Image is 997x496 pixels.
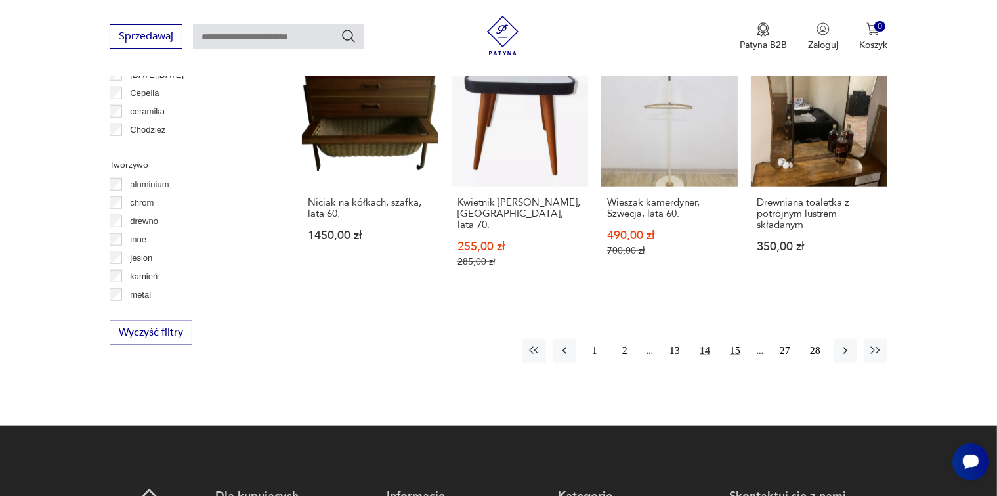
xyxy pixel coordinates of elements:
[130,269,158,284] p: kamień
[751,50,887,293] a: Drewniana toaletka z potrójnym lustrem składanymDrewniana toaletka z potrójnym lustrem składanym3...
[663,339,687,363] button: 13
[740,39,787,51] p: Patyna B2B
[130,196,154,210] p: chrom
[452,50,588,293] a: SaleKwietnik patyczak, Niemcy, lata 70.Kwietnik [PERSON_NAME], [GEOGRAPHIC_DATA], lata 70.255,00 ...
[866,22,880,35] img: Ikona koszyka
[110,33,182,42] a: Sprzedawaj
[130,177,169,192] p: aluminium
[130,214,158,229] p: drewno
[457,241,582,252] p: 255,00 zł
[613,339,637,363] button: 2
[130,288,151,302] p: metal
[130,251,152,265] p: jesion
[457,256,582,267] p: 285,00 zł
[110,24,182,49] button: Sprzedawaj
[483,16,522,55] img: Patyna - sklep z meblami i dekoracjami vintage
[130,306,169,321] p: palisander
[757,241,881,252] p: 350,00 zł
[773,339,797,363] button: 27
[302,50,438,293] a: Niciak na kółkach, szafka, lata 60.Niciak na kółkach, szafka, lata 60.1450,00 zł
[110,321,192,345] button: Wyczyść filtry
[308,197,433,219] h3: Niciak na kółkach, szafka, lata 60.
[808,22,838,51] button: Zaloguj
[757,197,881,231] h3: Drewniana toaletka z potrójnym lustrem składanym
[607,230,732,241] p: 490,00 zł
[130,86,159,101] p: Cepelia
[693,339,717,363] button: 14
[817,22,830,35] img: Ikonka użytkownika
[607,197,732,219] h3: Wieszak kamerdyner, Szwecja, lata 60.
[859,39,887,51] p: Koszyk
[803,339,827,363] button: 28
[874,21,885,32] div: 0
[952,443,989,480] iframe: Smartsupp widget button
[808,39,838,51] p: Zaloguj
[740,22,787,51] a: Ikona medaluPatyna B2B
[601,50,738,293] a: SaleWieszak kamerdyner, Szwecja, lata 60.Wieszak kamerdyner, Szwecja, lata 60.490,00 zł700,00 zł
[583,339,606,363] button: 1
[607,245,732,256] p: 700,00 zł
[723,339,747,363] button: 15
[341,28,356,44] button: Szukaj
[130,104,165,119] p: ceramika
[130,233,146,247] p: inne
[308,230,433,241] p: 1450,00 zł
[740,22,787,51] button: Patyna B2B
[859,22,887,51] button: 0Koszyk
[130,141,163,156] p: Ćmielów
[457,197,582,231] h3: Kwietnik [PERSON_NAME], [GEOGRAPHIC_DATA], lata 70.
[110,158,270,172] p: Tworzywo
[757,22,770,37] img: Ikona medalu
[130,123,165,137] p: Chodzież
